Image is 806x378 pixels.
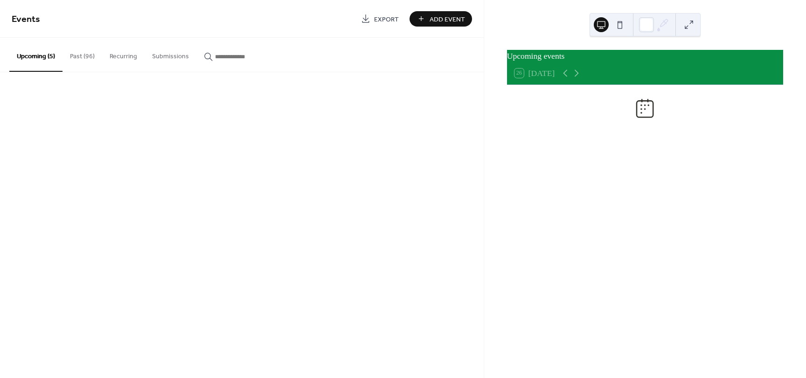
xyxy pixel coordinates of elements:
[102,38,145,71] button: Recurring
[410,11,472,27] button: Add Event
[63,38,102,71] button: Past (96)
[12,10,40,28] span: Events
[145,38,196,71] button: Submissions
[354,11,406,27] a: Export
[507,50,783,62] div: Upcoming events
[430,14,465,24] span: Add Event
[9,38,63,72] button: Upcoming (5)
[374,14,399,24] span: Export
